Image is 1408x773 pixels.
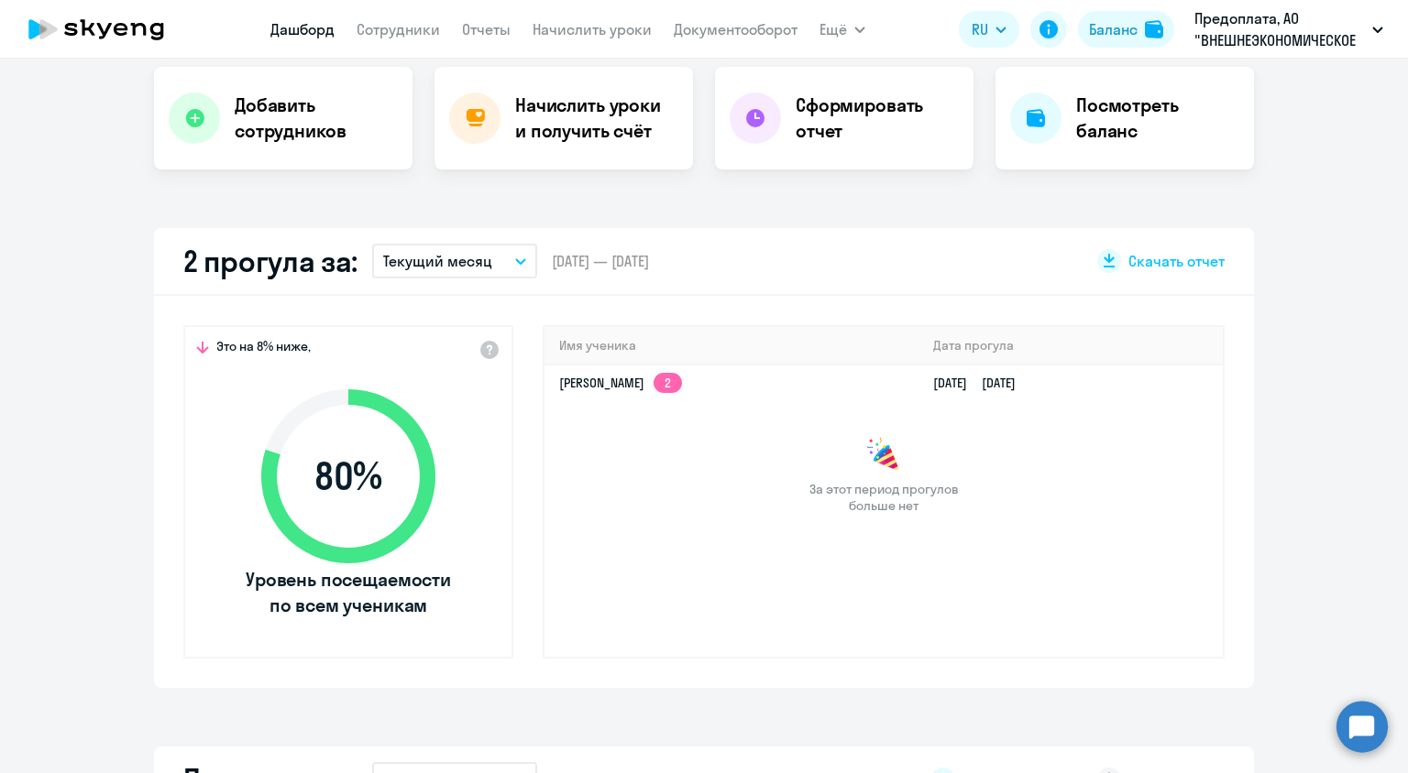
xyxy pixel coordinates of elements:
span: Уровень посещаемости по всем ученикам [243,567,454,618]
h4: Посмотреть баланс [1076,93,1239,144]
span: [DATE] — [DATE] [552,251,649,271]
th: Имя ученика [544,327,918,365]
button: Балансbalance [1078,11,1174,48]
span: Это на 8% ниже, [216,338,311,360]
span: RU [972,18,988,40]
a: Документооборот [674,20,797,38]
img: congrats [865,437,902,474]
span: Скачать отчет [1128,251,1225,271]
a: Сотрудники [357,20,440,38]
button: Текущий месяц [372,244,537,278]
a: Отчеты [462,20,511,38]
a: [DATE][DATE] [933,375,1030,391]
h4: Сформировать отчет [796,93,959,144]
div: Баланс [1089,18,1138,40]
p: Текущий месяц [383,250,492,272]
p: Предоплата, АО "ВНЕШНЕЭКОНОМИЧЕСКОЕ ОБЪЕДИНЕНИЕ "ПРОДИНТОРГ" [1194,7,1365,51]
a: Дашборд [270,20,335,38]
button: Ещё [819,11,865,48]
span: За этот период прогулов больше нет [807,481,961,514]
h2: 2 прогула за: [183,243,357,279]
button: RU [959,11,1019,48]
span: Ещё [819,18,847,40]
span: 80 % [243,454,454,498]
app-skyeng-badge: 2 [654,373,682,393]
img: balance [1145,20,1163,38]
a: [PERSON_NAME]2 [559,375,682,391]
h4: Добавить сотрудников [235,93,398,144]
h4: Начислить уроки и получить счёт [515,93,675,144]
button: Предоплата, АО "ВНЕШНЕЭКОНОМИЧЕСКОЕ ОБЪЕДИНЕНИЕ "ПРОДИНТОРГ" [1185,7,1392,51]
th: Дата прогула [918,327,1223,365]
a: Начислить уроки [533,20,652,38]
